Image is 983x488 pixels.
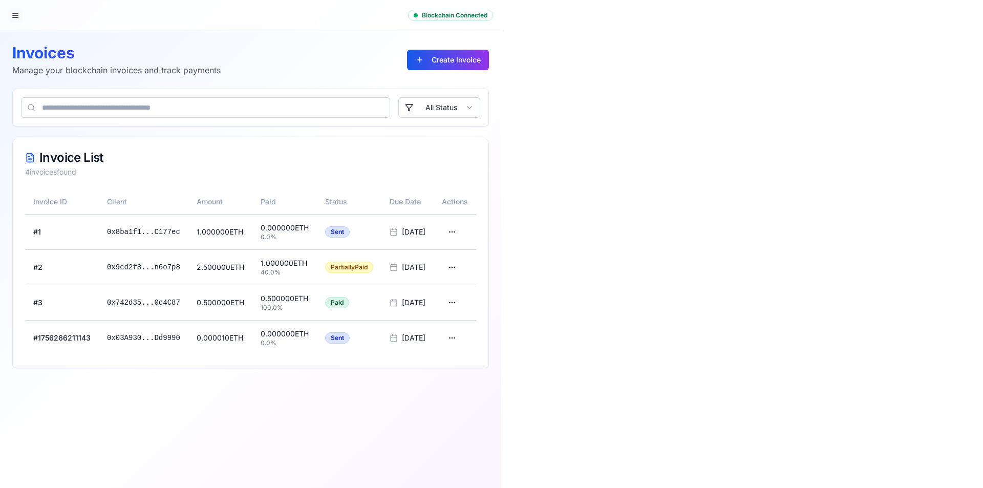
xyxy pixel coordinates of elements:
h1: Invoices [12,44,221,62]
div: [DATE] [390,333,425,343]
div: 4 invoice s found [25,167,476,177]
td: 1.000000 ETH [188,214,252,249]
td: # 3 [25,285,99,320]
th: Due Date [381,189,434,214]
span: 0.000000 ETH [261,223,309,233]
div: Sent [325,226,350,238]
span: 0.000000 ETH [261,329,309,339]
td: 0x03A930 ... Dd9990 [99,320,188,355]
span: 100.0 % [261,304,309,312]
td: # 1756266211143 [25,320,99,355]
span: 1.000000 ETH [261,258,309,268]
span: 0.500000 ETH [261,293,309,304]
td: 0x8ba1f1 ... C177ec [99,214,188,249]
div: Invoice List [25,152,476,164]
p: Manage your blockchain invoices and track payments [12,64,221,76]
div: [DATE] [390,262,425,272]
div: [DATE] [390,227,425,237]
td: 0x742d35 ... 0c4C87 [99,285,188,320]
td: 2.500000 ETH [188,249,252,285]
div: PartiallyPaid [325,262,373,273]
span: 0.0 % [261,233,309,241]
span: 40.0 % [261,268,309,277]
span: 0.0 % [261,339,309,347]
th: Paid [252,189,317,214]
td: 0x9cd2f8 ... n6o7p8 [99,249,188,285]
th: Client [99,189,188,214]
th: Status [317,189,381,214]
th: Actions [434,189,476,214]
td: # 2 [25,249,99,285]
div: Paid [325,297,349,308]
button: Create Invoice [407,50,489,70]
th: Amount [188,189,252,214]
th: Invoice ID [25,189,99,214]
td: 0.000010 ETH [188,320,252,355]
div: [DATE] [390,298,425,308]
td: # 1 [25,214,99,249]
td: 0.500000 ETH [188,285,252,320]
div: Sent [325,332,350,344]
div: Blockchain Connected [408,10,493,21]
